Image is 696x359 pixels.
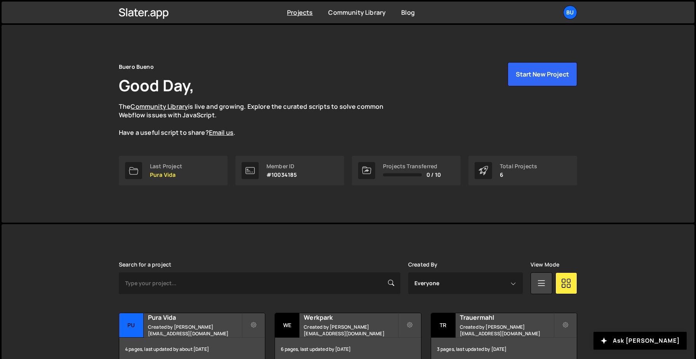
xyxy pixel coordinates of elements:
[150,163,182,169] div: Last Project
[266,163,297,169] div: Member ID
[119,156,228,185] a: Last Project Pura Vida
[119,62,154,71] div: Buero Bueno
[266,172,297,178] p: #10034185
[148,313,242,322] h2: Pura Vida
[460,324,553,337] small: Created by [PERSON_NAME][EMAIL_ADDRESS][DOMAIN_NAME]
[563,5,577,19] a: Bu
[500,172,537,178] p: 6
[531,261,559,268] label: View Mode
[593,332,687,350] button: Ask [PERSON_NAME]
[304,313,397,322] h2: Werkpark
[304,324,397,337] small: Created by [PERSON_NAME][EMAIL_ADDRESS][DOMAIN_NAME]
[328,8,386,17] a: Community Library
[119,272,400,294] input: Type your project...
[150,172,182,178] p: Pura Vida
[209,128,233,137] a: Email us
[500,163,537,169] div: Total Projects
[119,313,144,338] div: Pu
[148,324,242,337] small: Created by [PERSON_NAME][EMAIL_ADDRESS][DOMAIN_NAME]
[460,313,553,322] h2: Trauermahl
[383,163,441,169] div: Projects Transferred
[287,8,313,17] a: Projects
[401,8,415,17] a: Blog
[275,313,299,338] div: We
[119,261,171,268] label: Search for a project
[130,102,188,111] a: Community Library
[426,172,441,178] span: 0 / 10
[431,313,456,338] div: Tr
[119,75,194,96] h1: Good Day,
[508,62,577,86] button: Start New Project
[119,102,398,137] p: The is live and growing. Explore the curated scripts to solve common Webflow issues with JavaScri...
[408,261,438,268] label: Created By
